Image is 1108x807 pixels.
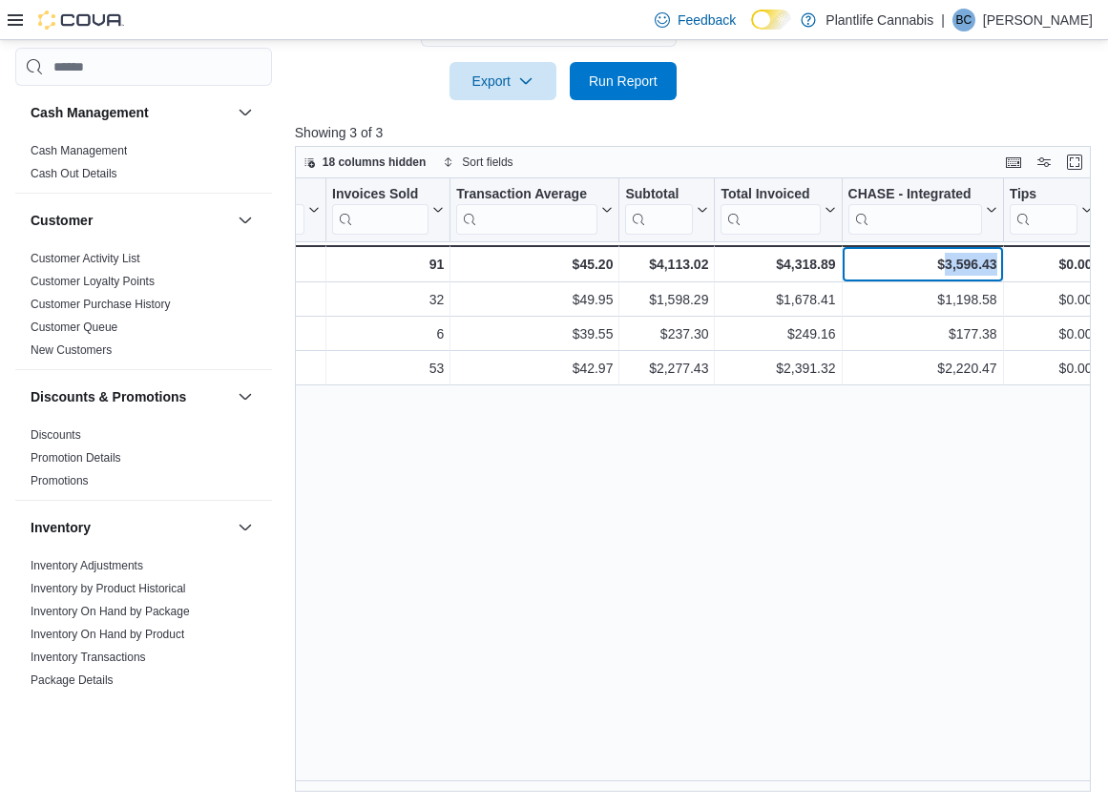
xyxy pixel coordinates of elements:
input: Dark Mode [751,10,791,30]
button: Subtotal [625,186,708,235]
div: $249.16 [721,322,835,345]
span: Customer Queue [31,320,117,335]
button: Export [449,62,556,100]
div: Tendered Employee [169,186,304,204]
button: Display options [1033,151,1056,174]
div: Invoices Sold [332,186,429,235]
a: Inventory On Hand by Package [31,605,190,618]
button: CHASE - Integrated [847,186,996,235]
button: 18 columns hidden [296,151,434,174]
button: Discounts & Promotions [31,387,230,406]
div: Discounts & Promotions [15,424,272,500]
button: Tips [1009,186,1092,235]
button: Transaction Average [456,186,613,235]
div: $3,596.43 [847,253,996,276]
div: $177.38 [847,322,996,345]
div: $4,318.89 [721,253,835,276]
div: 32 [332,288,444,311]
div: Total Invoiced [721,186,820,204]
div: $42.97 [456,357,613,380]
div: Invoices Sold [332,186,429,204]
a: Customer Queue [31,321,117,334]
div: 6 [332,322,444,345]
div: Beau Cadrin [952,9,975,31]
div: [PERSON_NAME] [169,322,320,345]
button: Invoices Sold [332,186,444,235]
div: $0.00 [1009,288,1092,311]
div: $1,678.41 [721,288,835,311]
span: Discounts [31,427,81,443]
a: New Customers [31,343,112,357]
a: Cash Management [31,144,127,157]
div: Subtotal [625,186,693,235]
div: $45.20 [456,253,613,276]
a: Promotions [31,474,89,487]
div: CHASE - Integrated [847,186,981,235]
span: Inventory by Product Historical [31,581,186,596]
div: $1,598.29 [625,288,708,311]
span: Sort fields [462,155,512,170]
a: Customer Loyalty Points [31,275,155,288]
span: Inventory On Hand by Package [31,604,190,619]
div: 91 [332,253,444,276]
div: Subtotal [625,186,693,204]
span: Promotion Details [31,450,121,466]
span: Package Details [31,672,114,688]
div: $2,391.32 [721,357,835,380]
p: [PERSON_NAME] [983,9,1093,31]
h3: Customer [31,211,93,230]
h3: Discounts & Promotions [31,387,186,406]
button: Enter fullscreen [1063,151,1086,174]
a: Inventory by Product Historical [31,582,186,595]
div: $0.00 [1009,357,1092,380]
a: Customer Purchase History [31,298,171,311]
div: $4,113.02 [625,253,708,276]
a: Discounts [31,428,81,442]
div: 53 [332,357,444,380]
div: $0.00 [1009,253,1092,276]
span: Inventory Transactions [31,650,146,665]
a: Promotion Details [31,451,121,465]
div: Customer [15,247,272,369]
span: Run Report [589,72,658,91]
span: Inventory Adjustments [31,558,143,573]
a: Inventory Transactions [31,651,146,664]
div: Transaction Average [456,186,597,235]
h3: Inventory [31,518,91,537]
button: Cash Management [31,103,230,122]
span: Customer Purchase History [31,297,171,312]
h3: Cash Management [31,103,149,122]
a: Feedback [647,1,743,39]
button: Customer [234,209,257,232]
div: [PERSON_NAME] [169,357,320,380]
span: Dark Mode [751,30,752,31]
div: CHASE - Integrated [847,186,981,204]
div: $2,220.47 [847,357,996,380]
button: Inventory [234,516,257,539]
p: Plantlife Cannabis [826,9,933,31]
button: Sort fields [435,151,520,174]
span: Customer Loyalty Points [31,274,155,289]
span: Cash Out Details [31,166,117,181]
div: $49.95 [456,288,613,311]
div: Tendered Employee [169,186,304,235]
a: Customer Activity List [31,252,140,265]
span: BC [956,9,972,31]
button: Keyboard shortcuts [1002,151,1025,174]
button: Cash Management [234,101,257,124]
img: Cova [38,10,124,30]
a: Inventory Adjustments [31,559,143,572]
button: Total Invoiced [721,186,835,235]
button: Run Report [570,62,677,100]
div: Transaction Average [456,186,597,204]
div: [PERSON_NAME] [169,288,320,311]
div: $1,198.58 [847,288,996,311]
p: Showing 3 of 3 [295,123,1099,142]
div: $2,277.43 [625,357,708,380]
div: Total Invoiced [721,186,820,235]
span: New Customers [31,342,112,358]
span: Inventory On Hand by Product [31,627,184,642]
span: 18 columns hidden [323,155,427,170]
span: Cash Management [31,143,127,158]
div: Cash Management [15,139,272,193]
